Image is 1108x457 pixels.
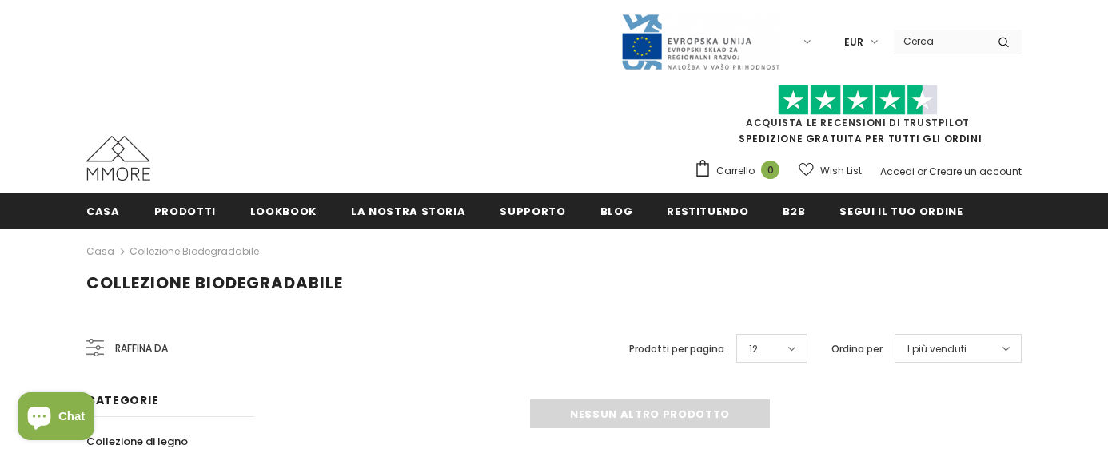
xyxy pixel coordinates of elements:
a: Segui il tuo ordine [839,193,963,228]
a: Acquista le recensioni di TrustPilot [746,116,970,129]
span: 12 [749,341,758,357]
img: Fidati di Pilot Stars [778,85,938,116]
span: supporto [500,204,565,219]
a: Casa [86,242,114,261]
span: Lookbook [250,204,317,219]
span: B2B [783,204,805,219]
span: Prodotti [154,204,216,219]
span: Categorie [86,392,158,408]
a: Prodotti [154,193,216,228]
span: Blog [600,204,633,219]
a: Restituendo [667,193,748,228]
a: Javni Razpis [620,34,780,48]
span: or [917,165,927,178]
inbox-online-store-chat: Shopify online store chat [13,392,99,444]
span: Segui il tuo ordine [839,204,963,219]
label: Ordina per [831,341,883,357]
a: Blog [600,193,633,228]
span: Collezione di legno [86,434,188,449]
span: La nostra storia [351,204,465,219]
span: 0 [761,161,779,179]
a: Accedi [880,165,915,178]
a: supporto [500,193,565,228]
img: Casi MMORE [86,136,150,181]
a: Collezione di legno [86,427,188,455]
label: Prodotti per pagina [629,341,724,357]
a: Wish List [799,157,862,185]
a: B2B [783,193,805,228]
a: Casa [86,193,120,228]
span: Casa [86,204,120,219]
img: Javni Razpis [620,13,780,71]
a: Lookbook [250,193,317,228]
span: Restituendo [667,204,748,219]
a: Creare un account [929,165,1022,178]
span: I più venduti [907,341,967,357]
a: La nostra storia [351,193,465,228]
span: EUR [844,34,863,50]
span: SPEDIZIONE GRATUITA PER TUTTI GLI ORDINI [694,92,1022,145]
span: Carrello [716,163,755,179]
span: Collezione biodegradabile [86,272,343,294]
span: Raffina da [115,340,168,357]
a: Carrello 0 [694,159,787,183]
a: Collezione biodegradabile [130,244,259,258]
span: Wish List [820,163,862,179]
input: Search Site [894,30,986,53]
